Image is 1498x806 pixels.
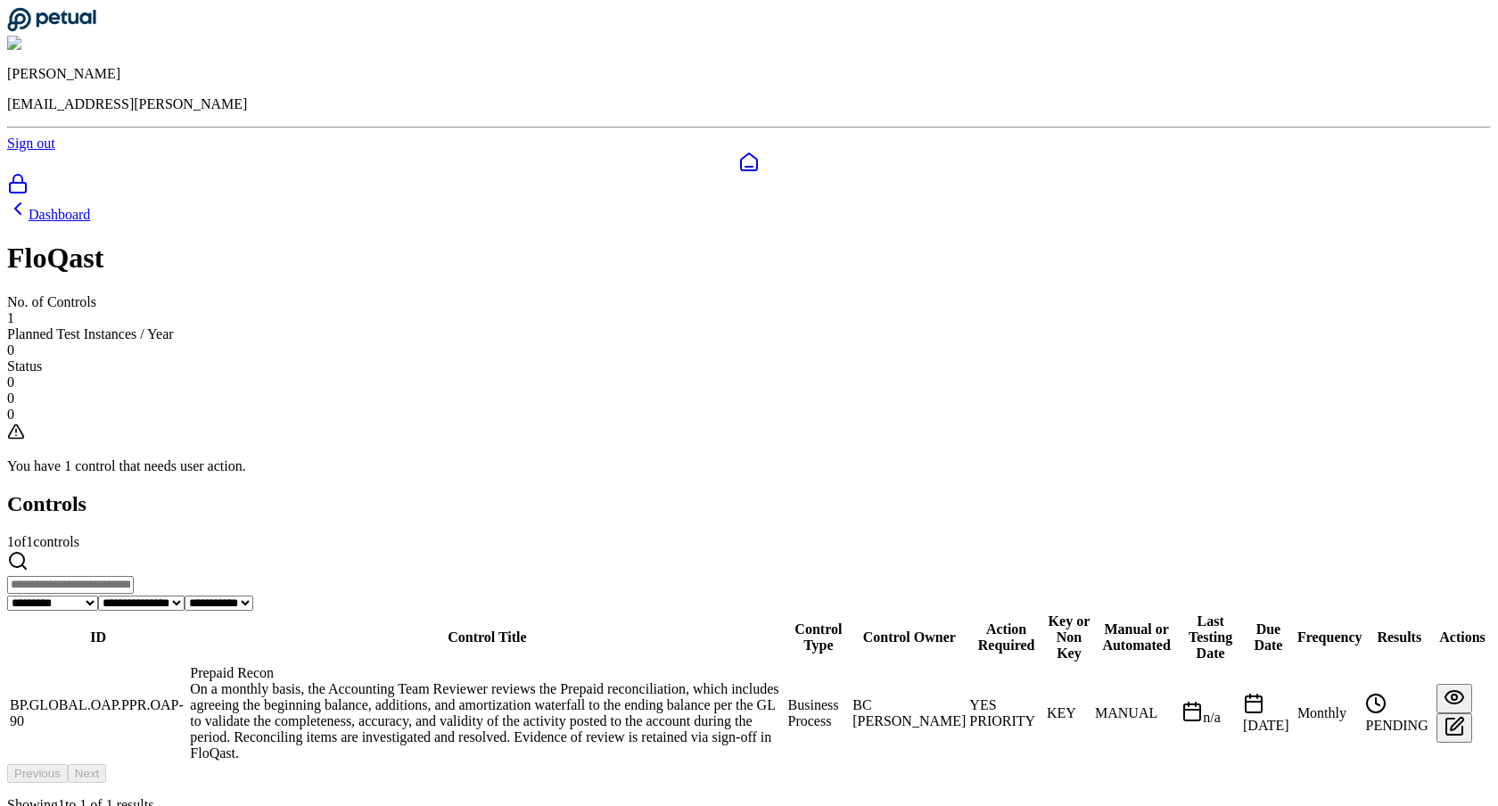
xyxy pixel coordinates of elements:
[1364,613,1434,662] th: Results
[7,391,1491,407] div: 0
[1242,613,1295,662] th: Due Date
[90,629,106,645] span: ID
[7,764,68,783] button: Previous
[1243,693,1294,734] div: [DATE]
[1365,693,1433,734] div: PENDING
[1181,613,1240,662] th: Last Testing Date
[852,697,871,712] span: BC
[7,242,1491,275] h1: FloQast
[7,310,1491,326] div: 1
[1046,613,1092,662] th: Key or Non Key
[7,136,55,151] a: Sign out
[968,613,1044,662] th: Action Required
[7,96,1491,112] p: [EMAIL_ADDRESS][PERSON_NAME]
[7,20,96,35] a: Go to Dashboard
[1095,705,1178,721] div: MANUAL
[852,713,966,729] div: [PERSON_NAME]
[7,458,1491,474] p: You have 1 control that needs user action.
[7,207,90,222] a: Dashboard
[7,534,79,549] span: 1 of 1 controls
[1094,613,1179,662] th: Manual or Automated
[7,66,1491,82] p: [PERSON_NAME]
[969,697,1043,713] div: YES
[852,613,967,662] th: Control Owner
[1181,701,1239,726] div: n/a
[969,713,1043,729] div: PRIORITY
[1047,705,1091,721] div: KEY
[7,294,1491,310] div: No. of Controls
[7,326,1491,342] div: Planned Test Instances / Year
[7,152,1491,173] a: Dashboard
[448,629,526,645] span: Control Title
[7,492,1491,516] h2: Controls
[7,407,1491,423] div: 0
[7,173,1491,198] a: SOC
[190,665,784,681] div: Prepaid Recon
[787,613,851,662] th: Control Type
[190,681,784,761] div: On a monthly basis, the Accounting Team Reviewer reviews the Prepaid reconciliation, which includ...
[788,697,850,729] div: Business Process
[7,342,1491,358] div: 0
[7,36,128,52] img: Shekhar Khedekar
[7,358,1491,374] div: Status
[9,664,187,762] td: BP.GLOBAL.OAP.PPR.OAP-90
[1296,664,1363,762] td: Monthly
[7,374,1491,391] div: 0
[1436,613,1489,662] th: Actions
[1296,613,1363,662] th: Frequency
[68,764,106,783] button: Next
